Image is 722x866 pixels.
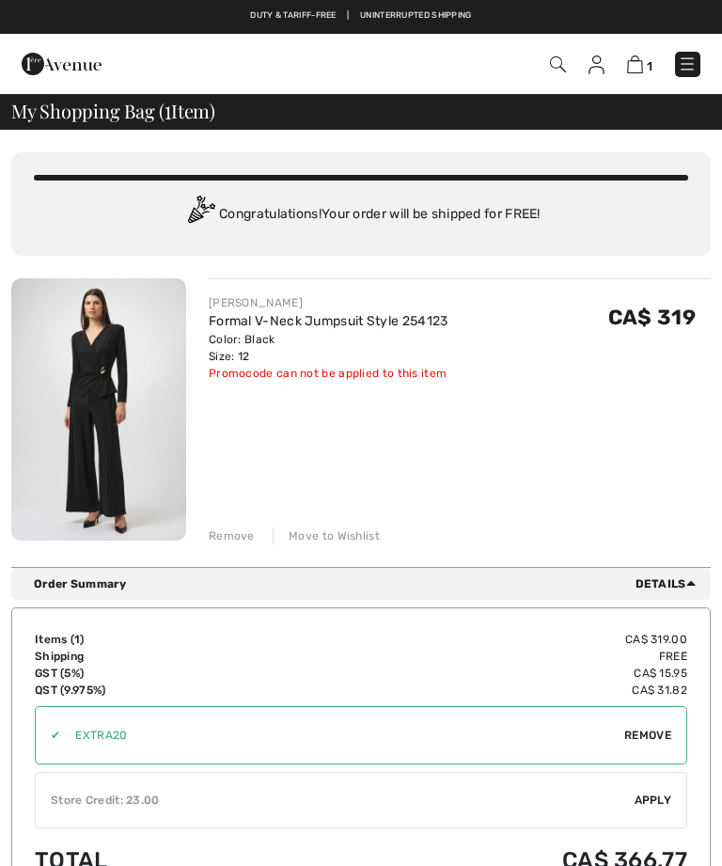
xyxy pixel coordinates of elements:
span: Remove [624,727,671,744]
img: Formal V-Neck Jumpsuit Style 254123 [11,278,186,541]
div: Remove [209,527,255,544]
span: 1 [165,97,171,121]
div: ✔ [36,727,60,744]
td: CA$ 15.95 [275,665,687,682]
td: GST (5%) [35,665,275,682]
div: Congratulations! Your order will be shipped for FREE! [34,196,688,233]
td: Items ( ) [35,631,275,648]
a: 1ère Avenue [22,55,102,71]
a: Formal V-Neck Jumpsuit Style 254123 [209,313,448,329]
div: Move to Wishlist [273,527,380,544]
span: CA$ 319 [608,305,696,330]
span: Details [636,575,703,592]
input: Promo code [60,707,624,764]
div: Color: Black Size: 12 [209,331,448,365]
a: 1 [627,55,652,74]
div: Store Credit: 23.00 [36,792,635,809]
img: Congratulation2.svg [181,196,219,233]
span: 1 [74,633,80,646]
div: Promocode can not be applied to this item [209,365,448,382]
span: My Shopping Bag ( Item) [11,102,215,120]
img: Menu [678,55,697,73]
span: Apply [635,792,672,809]
div: [PERSON_NAME] [209,294,448,311]
div: Order Summary [34,575,703,592]
td: CA$ 31.82 [275,682,687,699]
td: CA$ 319.00 [275,631,687,648]
td: Free [275,648,687,665]
img: My Info [589,55,604,74]
img: Shopping Bag [627,55,643,73]
img: Search [550,56,566,72]
td: QST (9.975%) [35,682,275,699]
span: 1 [647,59,652,73]
img: 1ère Avenue [22,45,102,83]
td: Shipping [35,648,275,665]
